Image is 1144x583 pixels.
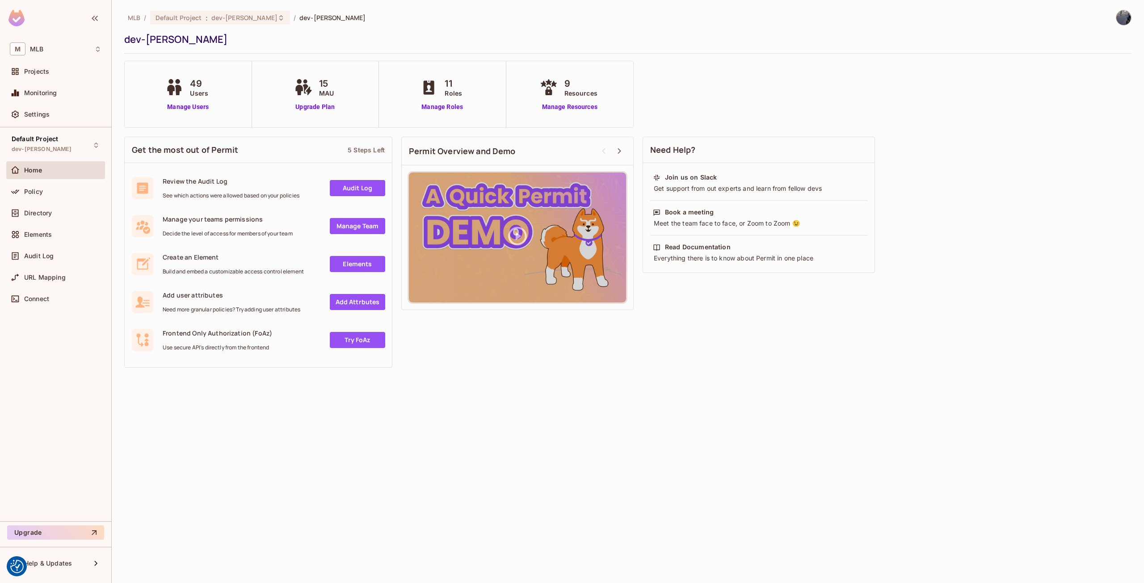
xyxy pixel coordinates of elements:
span: Elements [24,231,52,238]
span: dev-[PERSON_NAME] [299,13,366,22]
span: the active workspace [128,13,140,22]
span: : [205,14,208,21]
a: Elements [330,256,385,272]
span: Home [24,167,42,174]
span: Use secure API's directly from the frontend [163,344,272,351]
span: See which actions were allowed based on your policies [163,192,299,199]
span: Projects [24,68,49,75]
div: Join us on Slack [665,173,717,182]
div: Read Documentation [665,243,731,252]
a: Manage Users [163,102,213,112]
a: Manage Roles [418,102,467,112]
span: Users [190,88,208,98]
span: MAU [319,88,334,98]
span: Default Project [156,13,202,22]
span: Add user attributes [163,291,300,299]
span: Need more granular policies? Try adding user attributes [163,306,300,313]
div: Book a meeting [665,208,714,217]
a: Try FoAz [330,332,385,348]
img: SReyMgAAAABJRU5ErkJggg== [8,10,25,26]
span: Audit Log [24,252,54,260]
span: Policy [24,188,43,195]
span: 9 [564,77,597,90]
span: Frontend Only Authorization (FoAz) [163,329,272,337]
span: Decide the level of access for members of your team [163,230,293,237]
a: Manage Team [330,218,385,234]
span: URL Mapping [24,274,66,281]
a: Manage Resources [538,102,602,112]
span: Roles [445,88,462,98]
img: Savin Cristi [1116,10,1131,25]
span: Default Project [12,135,58,143]
a: Audit Log [330,180,385,196]
a: Upgrade Plan [292,102,338,112]
span: Directory [24,210,52,217]
span: Monitoring [24,89,57,96]
span: Permit Overview and Demo [409,146,516,157]
span: Get the most out of Permit [132,144,238,155]
span: dev-[PERSON_NAME] [211,13,278,22]
span: M [10,42,25,55]
div: Everything there is to know about Permit in one place [653,254,865,263]
span: Connect [24,295,49,302]
img: Revisit consent button [10,560,24,573]
span: Need Help? [650,144,696,155]
span: 11 [445,77,462,90]
div: Meet the team face to face, or Zoom to Zoom 😉 [653,219,865,228]
button: Consent Preferences [10,560,24,573]
li: / [144,13,146,22]
span: dev-[PERSON_NAME] [12,146,72,153]
span: Settings [24,111,50,118]
div: 5 Steps Left [348,146,385,154]
a: Add Attrbutes [330,294,385,310]
div: dev-[PERSON_NAME] [124,33,1127,46]
span: 15 [319,77,334,90]
span: Workspace: MLB [30,46,43,53]
span: Create an Element [163,253,304,261]
div: Get support from out experts and learn from fellow devs [653,184,865,193]
span: 49 [190,77,208,90]
span: Help & Updates [24,560,72,567]
span: Manage your teams permissions [163,215,293,223]
li: / [294,13,296,22]
button: Upgrade [7,525,104,540]
span: Build and embed a customizable access control element [163,268,304,275]
span: Review the Audit Log [163,177,299,185]
span: Resources [564,88,597,98]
